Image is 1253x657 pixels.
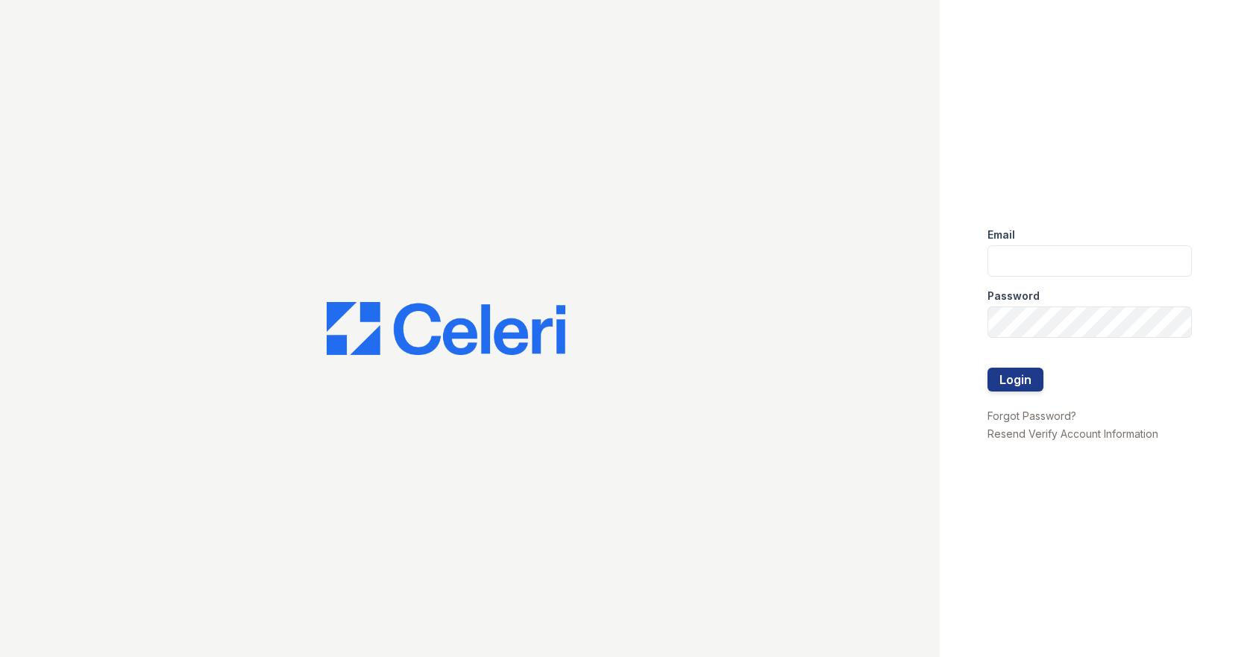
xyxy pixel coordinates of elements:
label: Email [987,227,1015,242]
a: Forgot Password? [987,409,1076,422]
a: Resend Verify Account Information [987,427,1158,440]
label: Password [987,289,1040,304]
button: Login [987,368,1043,392]
img: CE_Logo_Blue-a8612792a0a2168367f1c8372b55b34899dd931a85d93a1a3d3e32e68fde9ad4.png [327,302,565,356]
